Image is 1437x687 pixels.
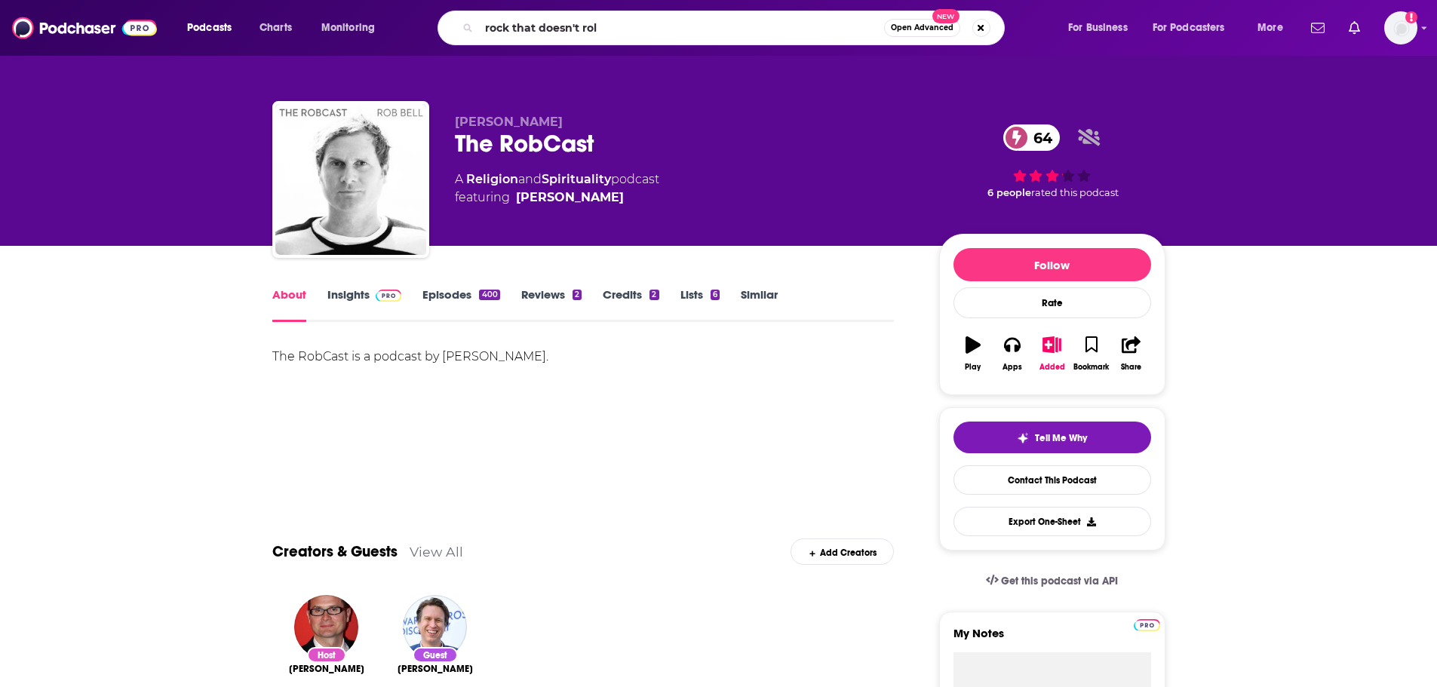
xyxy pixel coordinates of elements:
[791,538,894,565] div: Add Creators
[12,14,157,42] img: Podchaser - Follow, Share and Rate Podcasts
[1003,363,1022,372] div: Apps
[711,290,720,300] div: 6
[987,187,1031,198] span: 6 people
[376,290,402,302] img: Podchaser Pro
[1384,11,1417,44] img: User Profile
[1001,575,1118,587] span: Get this podcast via API
[422,287,499,322] a: Episodes400
[1153,17,1225,38] span: For Podcasters
[410,544,463,560] a: View All
[1072,327,1111,381] button: Bookmark
[455,115,563,129] span: [PERSON_NAME]
[573,290,582,300] div: 2
[452,11,1019,45] div: Search podcasts, credits, & more...
[1073,363,1109,372] div: Bookmark
[455,189,659,207] span: featuring
[1058,16,1147,40] button: open menu
[1405,11,1417,23] svg: Add a profile image
[649,290,659,300] div: 2
[294,595,358,659] img: Rob Bell
[1035,432,1087,444] span: Tell Me Why
[993,327,1032,381] button: Apps
[741,287,778,322] a: Similar
[1384,11,1417,44] span: Logged in as agoldsmithwissman
[275,104,426,255] img: The RobCast
[953,327,993,381] button: Play
[398,663,473,675] a: Pete Holmes
[398,663,473,675] span: [PERSON_NAME]
[1134,617,1160,631] a: Pro website
[1384,11,1417,44] button: Show profile menu
[177,16,251,40] button: open menu
[311,16,395,40] button: open menu
[479,16,884,40] input: Search podcasts, credits, & more...
[272,287,306,322] a: About
[1257,17,1283,38] span: More
[891,24,953,32] span: Open Advanced
[259,17,292,38] span: Charts
[1143,16,1247,40] button: open menu
[953,422,1151,453] button: tell me why sparkleTell Me Why
[516,189,624,207] a: Rob Bell
[289,663,364,675] a: Rob Bell
[953,465,1151,495] a: Contact This Podcast
[1039,363,1065,372] div: Added
[1111,327,1150,381] button: Share
[289,663,364,675] span: [PERSON_NAME]
[1031,187,1119,198] span: rated this podcast
[1018,124,1060,151] span: 64
[542,172,611,186] a: Spirituality
[518,172,542,186] span: and
[1121,363,1141,372] div: Share
[965,363,981,372] div: Play
[250,16,301,40] a: Charts
[403,595,467,659] img: Pete Holmes
[272,346,895,367] div: The RobCast is a podcast by [PERSON_NAME].
[680,287,720,322] a: Lists6
[1247,16,1302,40] button: open menu
[953,507,1151,536] button: Export One-Sheet
[974,563,1131,600] a: Get this podcast via API
[413,647,458,663] div: Guest
[1017,432,1029,444] img: tell me why sparkle
[1003,124,1060,151] a: 64
[479,290,499,300] div: 400
[939,115,1165,208] div: 64 6 peoplerated this podcast
[884,19,960,37] button: Open AdvancedNew
[455,170,659,207] div: A podcast
[1343,15,1366,41] a: Show notifications dropdown
[1068,17,1128,38] span: For Business
[321,17,375,38] span: Monitoring
[521,287,582,322] a: Reviews2
[187,17,232,38] span: Podcasts
[1305,15,1331,41] a: Show notifications dropdown
[327,287,402,322] a: InsightsPodchaser Pro
[1032,327,1071,381] button: Added
[603,287,659,322] a: Credits2
[932,9,960,23] span: New
[307,647,346,663] div: Host
[953,287,1151,318] div: Rate
[466,172,518,186] a: Religion
[953,626,1151,652] label: My Notes
[1134,619,1160,631] img: Podchaser Pro
[272,542,398,561] a: Creators & Guests
[953,248,1151,281] button: Follow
